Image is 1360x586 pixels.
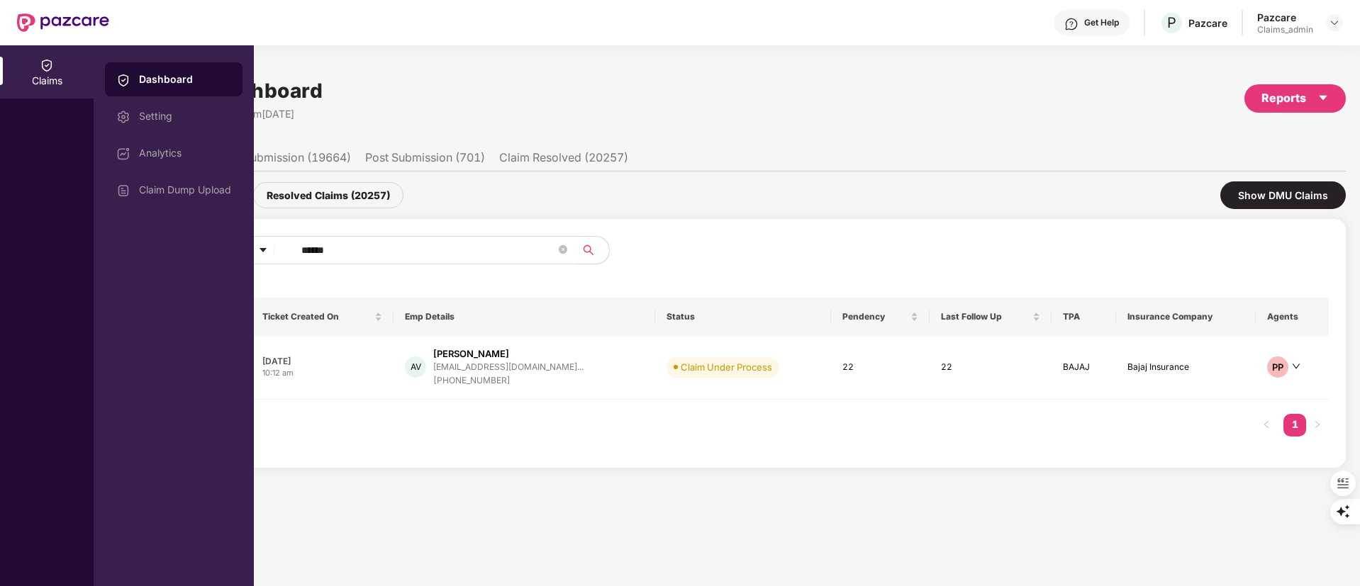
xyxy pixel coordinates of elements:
button: right [1306,414,1329,436]
img: svg+xml;base64,PHN2ZyBpZD0iSGVscC0zMngzMiIgeG1sbnM9Imh0dHA6Ly93d3cudzMub3JnLzIwMDAvc3ZnIiB3aWR0aD... [1064,17,1078,31]
span: P [1167,14,1176,31]
th: Pendency [831,298,930,336]
img: svg+xml;base64,PHN2ZyBpZD0iU2V0dGluZy0yMHgyMCIgeG1sbnM9Imh0dHA6Ly93d3cudzMub3JnLzIwMDAvc3ZnIiB3aW... [116,110,130,124]
div: [PHONE_NUMBER] [433,374,584,388]
div: AV [405,356,426,378]
li: Pre Submission (19664) [223,150,351,171]
span: caret-down [258,245,268,257]
div: [EMAIL_ADDRESS][DOMAIN_NAME]... [433,362,584,371]
td: BAJAJ [1052,336,1116,400]
span: close-circle [559,244,567,257]
li: Next Page [1306,414,1329,436]
img: svg+xml;base64,PHN2ZyBpZD0iRHJvcGRvd24tMzJ4MzIiIHhtbG5zPSJodHRwOi8vd3d3LnczLm9yZy8yMDAwL3N2ZyIgd2... [1329,17,1340,28]
td: 22 [831,336,930,400]
span: search [574,244,602,256]
span: down [1292,362,1300,371]
div: 10:12 am [262,367,382,379]
span: Ticket Created On [262,311,372,322]
th: Emp Details [394,298,655,336]
li: Claim Resolved (20257) [499,150,628,171]
span: right [1313,420,1322,429]
span: caret-down [1317,92,1329,103]
img: New Pazcare Logo [17,13,109,32]
img: svg+xml;base64,PHN2ZyBpZD0iQ2xhaW0iIHhtbG5zPSJodHRwOi8vd3d3LnczLm9yZy8yMDAwL3N2ZyIgd2lkdGg9IjIwIi... [40,58,54,72]
td: Bajaj Insurance [1116,336,1256,400]
div: PP [1267,356,1288,378]
div: Pazcare [1188,16,1227,30]
div: Analytics [139,147,231,159]
td: 22 [930,336,1052,400]
th: Status [655,298,831,336]
div: Resolved Claims (20257) [253,182,403,208]
div: Setting [139,111,231,122]
div: [DATE] [262,355,382,367]
th: Ticket Created On [251,298,394,336]
div: Get Help [1084,17,1119,28]
th: TPA [1052,298,1116,336]
li: 1 [1283,414,1306,436]
li: Previous Page [1255,414,1278,436]
button: left [1255,414,1278,436]
div: Claims_admin [1257,24,1313,35]
li: Post Submission (701) [365,150,485,171]
th: Agents [1256,298,1329,336]
span: close-circle [559,245,567,254]
button: search [574,236,610,264]
div: Dashboard [139,72,231,86]
img: svg+xml;base64,PHN2ZyBpZD0iQ2xhaW0iIHhtbG5zPSJodHRwOi8vd3d3LnczLm9yZy8yMDAwL3N2ZyIgd2lkdGg9IjIwIi... [116,73,130,87]
th: Insurance Company [1116,298,1256,336]
span: left [1262,420,1271,429]
div: Claim Under Process [681,360,772,374]
img: svg+xml;base64,PHN2ZyBpZD0iVXBsb2FkX0xvZ3MiIGRhdGEtbmFtZT0iVXBsb2FkIExvZ3MiIHhtbG5zPSJodHRwOi8vd3... [116,184,130,198]
span: Pendency [842,311,908,322]
th: Last Follow Up [930,298,1052,336]
div: [PERSON_NAME] [433,347,509,361]
span: Last Follow Up [941,311,1030,322]
div: Pazcare [1257,11,1313,24]
div: Reports [1261,89,1329,107]
div: Show DMU Claims [1220,181,1346,209]
img: svg+xml;base64,PHN2ZyBpZD0iRGFzaGJvYXJkIiB4bWxucz0iaHR0cDovL3d3dy53My5vcmcvMjAwMC9zdmciIHdpZHRoPS... [116,147,130,161]
a: 1 [1283,414,1306,435]
div: Claim Dump Upload [139,184,231,196]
